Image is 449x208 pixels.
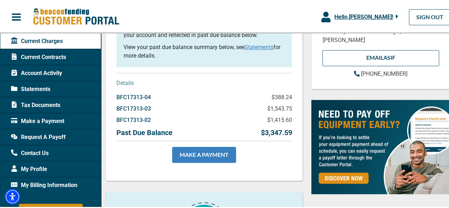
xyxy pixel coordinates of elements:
p: Details [116,78,292,86]
div: Accessibility Menu [5,188,20,203]
a: MAKE A PAYMENT [172,146,236,162]
span: [PHONE_NUMBER] [361,69,407,76]
span: Current Charges [11,36,63,44]
span: Request A Payoff [11,132,66,140]
a: EMAILAsif [322,49,439,65]
span: Statements [11,84,50,92]
span: Make a Payment [11,116,64,124]
img: Beacon Funding Customer Portal Logo [33,7,119,25]
span: Account Activity [11,68,62,76]
p: BFC17313-03 [116,103,151,112]
p: Contact your Account Manager, [PERSON_NAME] [322,26,439,43]
span: Tax Documents [11,100,60,108]
a: Statements [245,43,273,49]
p: Past Due Balance [116,126,173,137]
p: BFC17313-02 [116,115,151,123]
p: $1,543.75 [267,103,292,112]
p: $3,347.59 [261,126,292,137]
span: My Billing Information [11,180,77,188]
span: Current Contracts [11,52,66,60]
p: $1,415.60 [267,115,292,123]
p: View your past due balance summary below, see for more details. [124,42,285,59]
span: Contact Us [11,148,49,156]
p: $388.24 [271,92,292,101]
span: My Profile [11,164,47,172]
a: [PHONE_NUMBER] [354,69,407,77]
span: Hello, [PERSON_NAME] ! [334,12,393,19]
p: BFC17313-04 [116,92,151,101]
